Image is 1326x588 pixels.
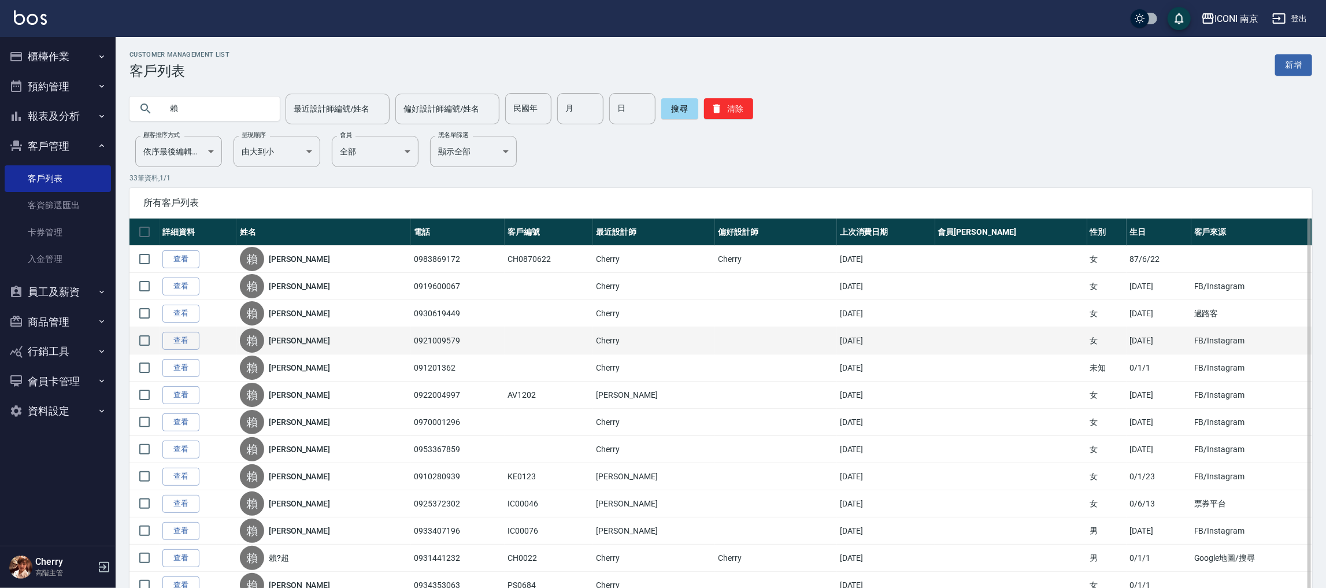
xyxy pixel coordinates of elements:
[1127,273,1191,300] td: [DATE]
[269,335,330,346] a: [PERSON_NAME]
[715,219,837,246] th: 偏好設計師
[332,136,418,167] div: 全部
[240,247,264,271] div: 賴
[438,131,468,139] label: 黑名單篩選
[593,463,715,490] td: [PERSON_NAME]
[411,490,505,517] td: 0925372302
[1087,382,1127,409] td: 女
[162,413,199,431] a: 查看
[1087,436,1127,463] td: 女
[162,93,271,124] input: 搜尋關鍵字
[593,517,715,545] td: [PERSON_NAME]
[837,354,935,382] td: [DATE]
[505,246,593,273] td: CH0870622
[143,197,1298,209] span: 所有客戶列表
[411,436,505,463] td: 0953367859
[837,300,935,327] td: [DATE]
[1087,463,1127,490] td: 女
[162,250,199,268] a: 查看
[5,277,111,307] button: 員工及薪資
[1087,354,1127,382] td: 未知
[1191,327,1312,354] td: FB/Instagram
[269,280,330,292] a: [PERSON_NAME]
[411,300,505,327] td: 0930619449
[1191,409,1312,436] td: FB/Instagram
[5,367,111,397] button: 會員卡管理
[505,219,593,246] th: 客戶編號
[837,436,935,463] td: [DATE]
[1087,273,1127,300] td: 女
[5,396,111,426] button: 資料設定
[430,136,517,167] div: 顯示全部
[162,332,199,350] a: 查看
[135,136,222,167] div: 依序最後編輯時間
[593,273,715,300] td: Cherry
[505,545,593,572] td: CH0022
[411,219,505,246] th: 電話
[1127,545,1191,572] td: 0/1/1
[1127,517,1191,545] td: [DATE]
[505,463,593,490] td: KE0123
[269,471,330,482] a: [PERSON_NAME]
[715,246,837,273] td: Cherry
[269,525,330,537] a: [PERSON_NAME]
[240,356,264,380] div: 賴
[5,219,111,246] a: 卡券管理
[240,274,264,298] div: 賴
[160,219,237,246] th: 詳細資料
[35,556,94,568] h5: Cherry
[240,491,264,516] div: 賴
[1087,219,1127,246] th: 性別
[505,490,593,517] td: IC00046
[411,463,505,490] td: 0910280939
[411,273,505,300] td: 0919600067
[715,545,837,572] td: Cherry
[661,98,698,119] button: 搜尋
[593,219,715,246] th: 最近設計師
[5,165,111,192] a: 客戶列表
[269,416,330,428] a: [PERSON_NAME]
[162,468,199,486] a: 查看
[593,354,715,382] td: Cherry
[1087,300,1127,327] td: 女
[1191,490,1312,517] td: 票券平台
[240,383,264,407] div: 賴
[411,327,505,354] td: 0921009579
[240,410,264,434] div: 賴
[411,382,505,409] td: 0922004997
[1087,545,1127,572] td: 男
[935,219,1087,246] th: 會員[PERSON_NAME]
[5,42,111,72] button: 櫃檯作業
[837,327,935,354] td: [DATE]
[593,382,715,409] td: [PERSON_NAME]
[129,51,229,58] h2: Customer Management List
[411,354,505,382] td: 091201362
[5,72,111,102] button: 預約管理
[837,273,935,300] td: [DATE]
[240,301,264,326] div: 賴
[411,517,505,545] td: 0933407196
[240,328,264,353] div: 賴
[1127,327,1191,354] td: [DATE]
[162,522,199,540] a: 查看
[1127,219,1191,246] th: 生日
[837,463,935,490] td: [DATE]
[14,10,47,25] img: Logo
[1127,463,1191,490] td: 0/1/23
[1127,490,1191,517] td: 0/6/13
[162,441,199,458] a: 查看
[411,246,505,273] td: 0983869172
[593,436,715,463] td: Cherry
[240,437,264,461] div: 賴
[240,546,264,570] div: 賴
[1127,354,1191,382] td: 0/1/1
[240,519,264,543] div: 賴
[1191,436,1312,463] td: FB/Instagram
[129,63,229,79] h3: 客戶列表
[5,101,111,131] button: 報表及分析
[593,246,715,273] td: Cherry
[1087,327,1127,354] td: 女
[237,219,411,246] th: 姓名
[269,362,330,373] a: [PERSON_NAME]
[1087,517,1127,545] td: 男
